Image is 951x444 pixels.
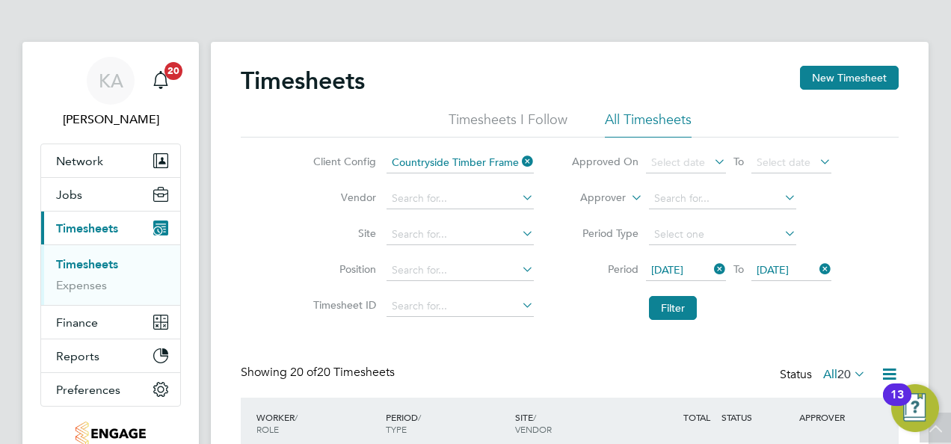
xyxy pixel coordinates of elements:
span: Jobs [56,188,82,202]
button: Preferences [41,373,180,406]
div: WORKER [253,404,382,443]
div: SITE [511,404,641,443]
button: Reports [41,339,180,372]
a: Expenses [56,278,107,292]
a: 20 [146,57,176,105]
button: Network [41,144,180,177]
span: 20 [837,367,851,382]
span: Finance [56,315,98,330]
h2: Timesheets [241,66,365,96]
span: / [418,411,421,423]
button: Jobs [41,178,180,211]
input: Search for... [649,188,796,209]
div: Showing [241,365,398,380]
input: Search for... [387,224,534,245]
button: Timesheets [41,212,180,244]
a: KA[PERSON_NAME] [40,57,181,129]
span: Select date [651,155,705,169]
span: To [729,152,748,171]
div: APPROVER [795,404,873,431]
div: 13 [890,395,904,414]
span: [DATE] [757,263,789,277]
span: ROLE [256,423,279,435]
button: Finance [41,306,180,339]
span: TYPE [386,423,407,435]
input: Select one [649,224,796,245]
input: Search for... [387,152,534,173]
a: Timesheets [56,257,118,271]
span: Network [56,154,103,168]
span: / [533,411,536,423]
label: Client Config [309,155,376,168]
label: Timesheet ID [309,298,376,312]
input: Search for... [387,188,534,209]
span: To [729,259,748,279]
span: TOTAL [683,411,710,423]
span: 20 of [290,365,317,380]
span: KA [99,71,123,90]
span: Reports [56,349,99,363]
button: Open Resource Center, 13 new notifications [891,384,939,432]
label: Approver [558,191,626,206]
label: Period [571,262,638,276]
li: All Timesheets [605,111,692,138]
span: 20 [164,62,182,80]
label: Position [309,262,376,276]
label: Approved On [571,155,638,168]
span: / [295,411,298,423]
label: All [823,367,866,382]
span: Timesheets [56,221,118,235]
button: Filter [649,296,697,320]
span: Preferences [56,383,120,397]
label: Period Type [571,226,638,240]
li: Timesheets I Follow [449,111,567,138]
span: VENDOR [515,423,552,435]
label: Site [309,226,376,240]
div: PERIOD [382,404,511,443]
span: [DATE] [651,263,683,277]
label: Vendor [309,191,376,204]
input: Search for... [387,296,534,317]
button: New Timesheet [800,66,899,90]
span: Select date [757,155,810,169]
div: STATUS [718,404,795,431]
div: Status [780,365,869,386]
input: Search for... [387,260,534,281]
span: Kerry Asawla [40,111,181,129]
span: 20 Timesheets [290,365,395,380]
div: Timesheets [41,244,180,305]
